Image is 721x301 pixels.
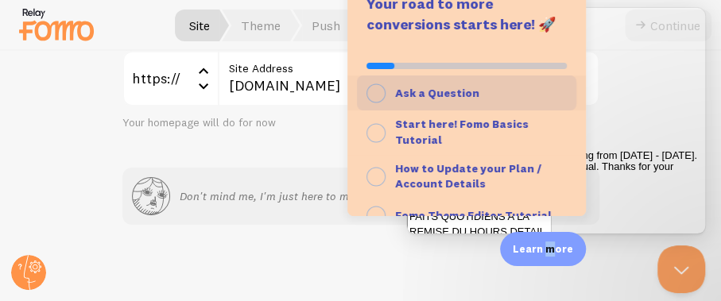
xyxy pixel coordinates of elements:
[122,51,218,106] div: https://
[347,75,586,110] button: Ask a Question
[130,45,147,57] span: Ask
[130,90,169,102] span: search-medium
[180,188,579,204] p: Don't mind me, I'm just here to make sure you type in your address correctly
[218,51,599,78] label: Site Address
[395,208,552,222] strong: Fomo Theme Editor Tutorial
[657,245,705,293] iframe: Help Scout Beacon - Close
[513,241,573,257] p: Learn more
[395,161,541,191] strong: How to Update your Plan / Account Details
[17,4,96,44] img: fomo-relay-logo-orange.svg
[130,105,169,117] span: Answers
[395,117,529,147] strong: Start here! Fomo Basics Tutorial
[218,51,599,106] input: myhonestcompany.com
[347,199,586,233] button: Fomo Theme Editor Tutorial
[130,30,169,42] span: chat-square
[122,116,599,130] div: Your homepage will do for now
[500,232,586,266] div: Learn more
[347,110,586,154] button: Start here! Fomo Basics Tutorial
[347,155,586,199] button: How to Update your Plan / Account Details
[366,63,567,69] div: 14% of 100%
[395,86,479,100] strong: Ask a Question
